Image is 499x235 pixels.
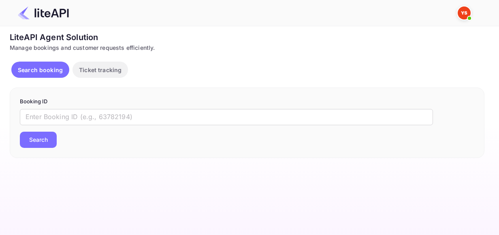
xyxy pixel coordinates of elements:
[20,98,474,106] p: Booking ID
[79,66,122,74] p: Ticket tracking
[18,66,63,74] p: Search booking
[10,31,484,43] div: LiteAPI Agent Solution
[18,6,69,19] img: LiteAPI Logo
[458,6,471,19] img: Yandex Support
[10,43,484,52] div: Manage bookings and customer requests efficiently.
[20,109,433,125] input: Enter Booking ID (e.g., 63782194)
[20,132,57,148] button: Search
